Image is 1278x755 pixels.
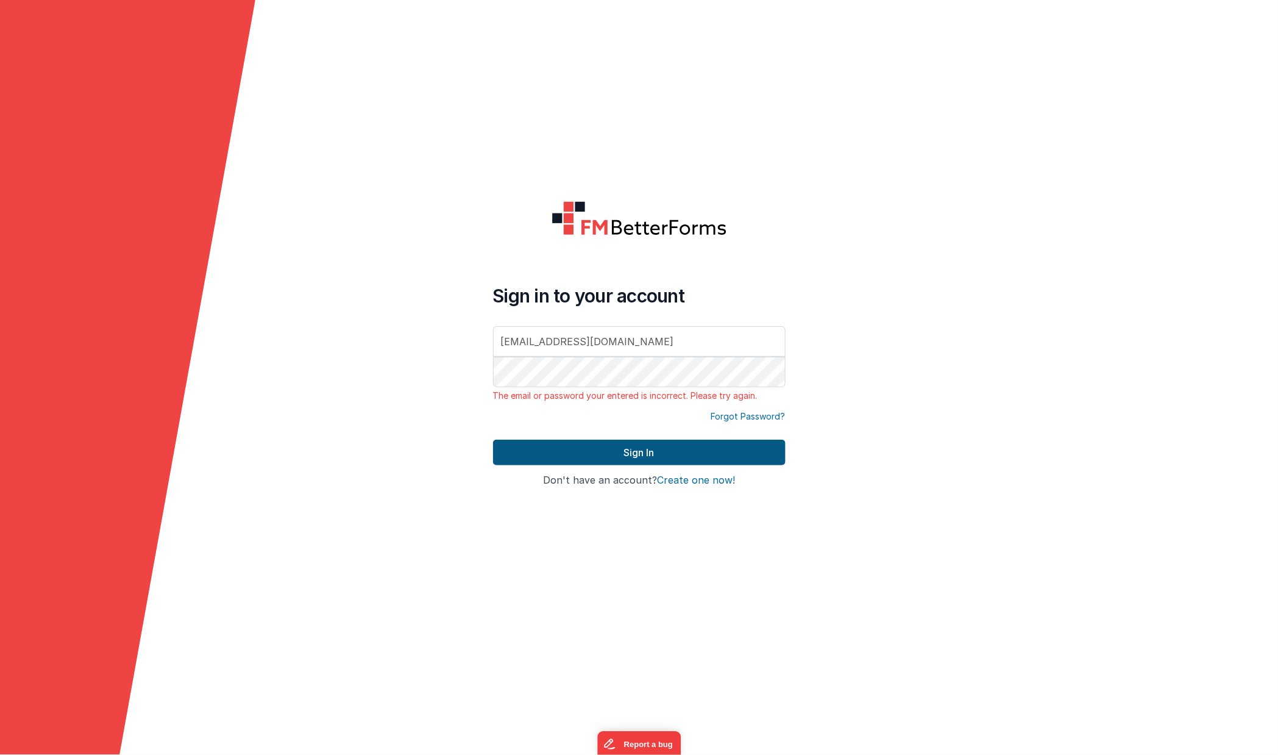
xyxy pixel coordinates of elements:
[493,390,786,402] p: The email or password your entered is incorrect. Please try again.
[493,440,786,465] button: Sign In
[711,410,786,423] a: Forgot Password?
[493,326,786,357] input: Email Address
[493,475,786,486] h4: Don't have an account?
[493,285,786,307] h4: Sign in to your account
[657,475,735,486] button: Create one now!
